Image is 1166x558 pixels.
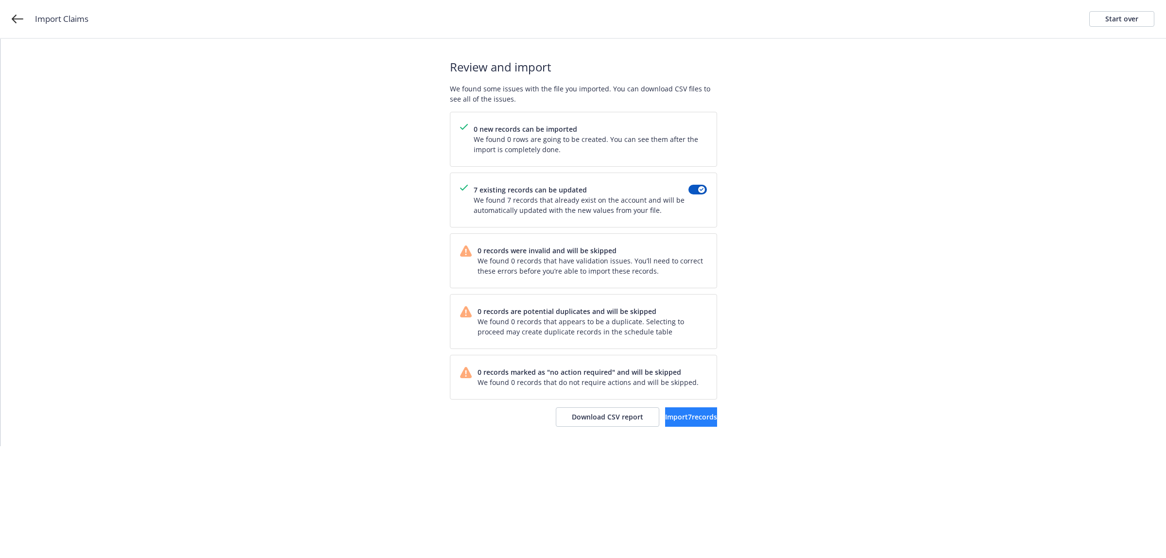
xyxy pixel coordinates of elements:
[474,134,707,155] span: We found 0 rows are going to be created. You can see them after the import is completely done.
[474,195,688,215] span: We found 7 records that already exist on the account and will be automatically updated with the n...
[474,185,688,195] span: 7 existing records can be updated
[478,306,707,316] span: 0 records are potential duplicates and will be skipped
[478,377,699,387] span: We found 0 records that do not require actions and will be skipped.
[450,58,717,76] span: Review and import
[478,316,707,337] span: We found 0 records that appears to be a duplicate. Selecting to proceed may create duplicate reco...
[478,367,699,377] span: 0 records marked as "no action required" and will be skipped
[478,256,707,276] span: We found 0 records that have validation issues. You’ll need to correct these errors before you’re...
[1089,11,1154,27] a: Start over
[35,13,88,25] span: Import Claims
[450,84,717,104] span: We found some issues with the file you imported. You can download CSV files to see all of the iss...
[665,412,717,421] span: Import 7 records
[1105,12,1138,26] div: Start over
[474,124,707,134] span: 0 new records can be imported
[665,407,717,427] button: Import7records
[478,245,707,256] span: 0 records were invalid and will be skipped
[572,412,643,421] span: Download CSV report
[556,407,659,427] button: Download CSV report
